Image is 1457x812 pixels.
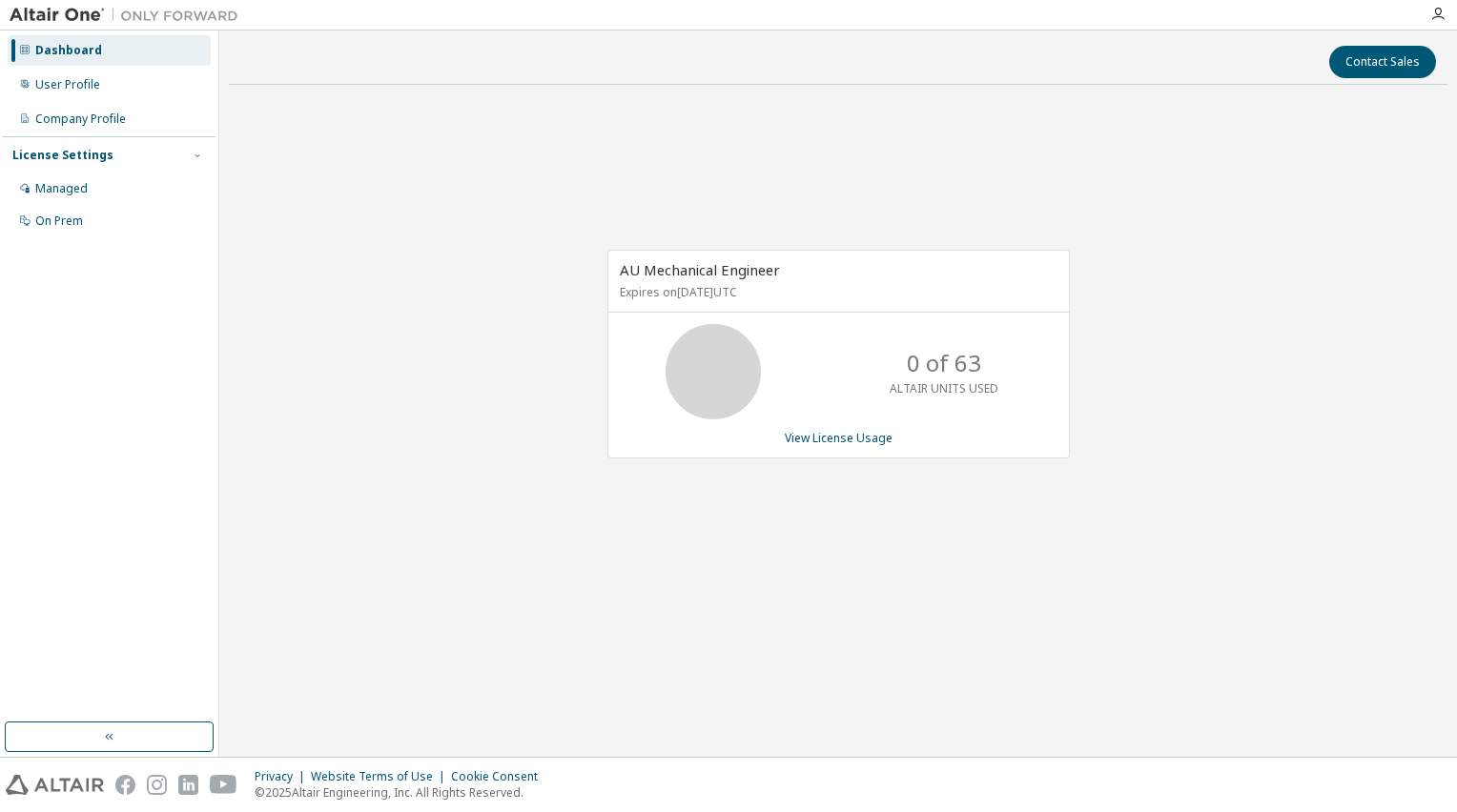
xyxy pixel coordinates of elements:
div: License Settings [12,148,113,163]
div: On Prem [35,213,83,229]
img: instagram.svg [147,775,167,795]
div: Managed [35,181,88,196]
div: User Profile [35,77,100,92]
div: Website Terms of Use [311,769,451,784]
img: facebook.svg [115,775,135,795]
div: Privacy [255,769,311,784]
div: Cookie Consent [451,769,549,784]
img: altair_logo.svg [6,775,104,795]
div: Dashboard [35,43,102,58]
img: youtube.svg [210,775,237,795]
a: View License Usage [785,430,893,446]
p: Expires on [DATE] UTC [620,284,1053,300]
p: © 2025 Altair Engineering, Inc. All Rights Reserved. [255,784,549,801]
img: linkedin.svg [178,775,198,795]
div: Company Profile [35,112,126,127]
span: AU Mechanical Engineer [620,260,780,279]
p: ALTAIR UNITS USED [890,380,998,396]
p: 0 of 63 [907,347,981,379]
button: Contact Sales [1329,46,1436,78]
img: Altair One [10,6,248,25]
